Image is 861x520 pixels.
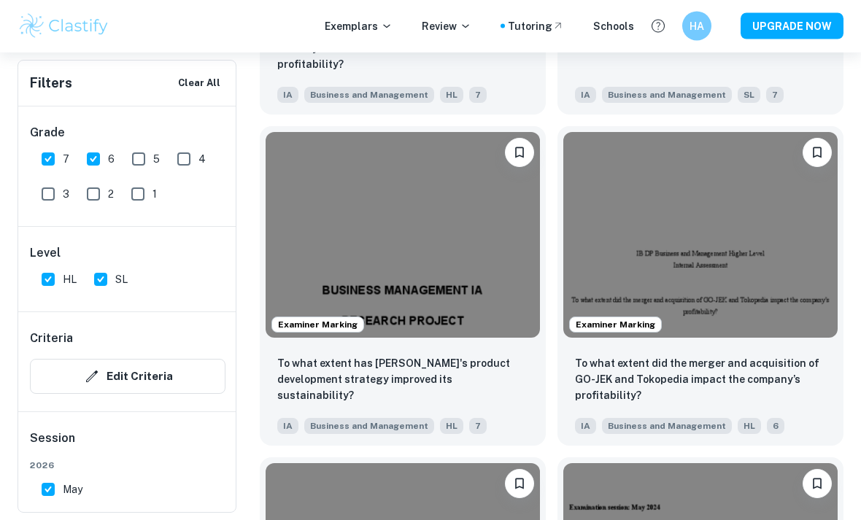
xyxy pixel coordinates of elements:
[198,151,206,167] span: 4
[505,470,534,499] button: Bookmark
[469,419,487,435] span: 7
[563,133,838,338] img: Business and Management IA example thumbnail: To what extent did the merger and acquis
[557,127,843,446] a: Examiner MarkingBookmarkTo what extent did the merger and acquisition of GO-JEK and Tokopedia imp...
[277,356,528,404] p: To what extent has Zara's product development strategy improved its sustainability?
[153,151,160,167] span: 5
[738,419,761,435] span: HL
[803,470,832,499] button: Bookmark
[63,481,82,497] span: May
[260,127,546,446] a: Examiner MarkingBookmarkTo what extent has Zara's product development strategy improved its susta...
[63,151,69,167] span: 7
[440,88,463,104] span: HL
[304,88,434,104] span: Business and Management
[422,18,471,34] p: Review
[646,14,671,39] button: Help and Feedback
[304,419,434,435] span: Business and Management
[440,419,463,435] span: HL
[325,18,393,34] p: Exemplars
[30,244,225,262] h6: Level
[593,18,634,34] a: Schools
[277,419,298,435] span: IA
[575,419,596,435] span: IA
[508,18,564,34] a: Tutoring
[767,419,784,435] span: 6
[689,18,706,34] h6: HA
[30,124,225,141] h6: Grade
[174,72,224,94] button: Clear All
[741,13,843,39] button: UPGRADE NOW
[738,88,760,104] span: SL
[272,319,363,332] span: Examiner Marking
[115,271,128,287] span: SL
[30,330,73,347] h6: Criteria
[469,88,487,104] span: 7
[575,356,826,404] p: To what extent did the merger and acquisition of GO-JEK and Tokopedia impact the company’s profit...
[803,139,832,168] button: Bookmark
[602,419,732,435] span: Business and Management
[30,459,225,472] span: 2026
[266,133,540,338] img: Business and Management IA example thumbnail: To what extent has Zara's product develo
[277,88,298,104] span: IA
[30,73,72,93] h6: Filters
[30,359,225,394] button: Edit Criteria
[63,271,77,287] span: HL
[505,139,534,168] button: Bookmark
[682,12,711,41] button: HA
[108,151,115,167] span: 6
[575,88,596,104] span: IA
[63,186,69,202] span: 3
[602,88,732,104] span: Business and Management
[30,430,225,459] h6: Session
[108,186,114,202] span: 2
[570,319,661,332] span: Examiner Marking
[152,186,157,202] span: 1
[18,12,110,41] img: Clastify logo
[766,88,784,104] span: 7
